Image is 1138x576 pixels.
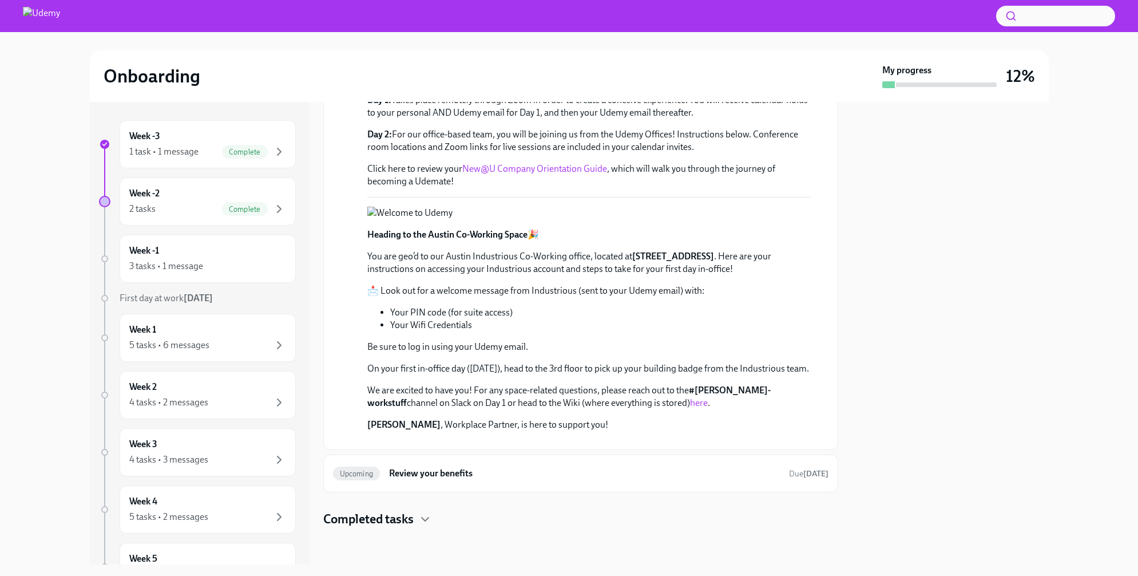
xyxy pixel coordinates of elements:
p: We are excited to have you! For any space-related questions, please reach out to the channel on S... [367,384,810,409]
a: UpcomingReview your benefitsDue[DATE] [333,464,828,483]
h3: 12% [1006,66,1035,86]
h6: Week -2 [129,187,160,200]
strong: [DATE] [803,469,828,479]
p: 🎉 [367,228,810,241]
a: Week -22 tasksComplete [99,177,296,226]
a: New@U Company Orientation Guide [462,163,607,174]
div: 4 tasks • 3 messages [129,453,208,466]
img: Udemy [23,7,60,25]
p: On your first in-office day ([DATE]), head to the 3rd floor to pick up your building badge from t... [367,362,810,375]
a: here [690,397,708,408]
p: , Workplace Partner, is here to support you! [367,419,810,431]
p: Takes place remotely through Zoom in order to create a cohesive experience. You will receive cale... [367,94,810,119]
div: 5 tasks • 6 messages [129,339,209,352]
a: Week -31 task • 1 messageComplete [99,120,296,168]
h6: Week 5 [129,553,157,565]
a: Week 15 tasks • 6 messages [99,314,296,362]
div: 1 task • 1 message [129,145,199,158]
li: Your Wifi Credentials [390,319,810,332]
strong: [DATE] [184,293,213,303]
div: 3 tasks • 1 message [129,260,203,273]
a: Week 24 tasks • 2 messages [99,371,296,419]
div: Completed tasks [323,511,838,528]
a: Week -13 tasks • 1 message [99,235,296,283]
h6: Review your benefits [389,467,779,480]
li: Your PIN code (for suite access) [390,306,810,319]
p: For our office-based team, you will be joining us from the Udemy Offices! Instructions below. Con... [367,128,810,153]
h6: Week 2 [129,381,157,393]
strong: [PERSON_NAME] [367,419,441,430]
span: First day at work [120,293,213,303]
p: You are geo’d to our Austin Industrious Co-Working office, located at . Here are your instruction... [367,250,810,275]
strong: Day 2: [367,129,392,140]
h6: Week 3 [129,438,157,451]
button: Zoom image [367,207,700,219]
h6: Week 1 [129,323,156,336]
a: First day at work[DATE] [99,292,296,305]
h6: Week 4 [129,495,157,508]
p: Be sure to log in using your Udemy email. [367,341,810,353]
div: 5 tasks • 2 messages [129,511,208,523]
div: 4 tasks • 2 messages [129,396,208,409]
span: Complete [222,148,268,156]
strong: Heading to the Austin Co-Working Space [367,229,528,240]
span: Upcoming [333,470,380,478]
div: 2 tasks [129,203,156,215]
span: Complete [222,205,268,214]
h6: Week -3 [129,130,160,143]
h2: Onboarding [104,65,200,88]
span: September 15th, 2025 11:00 [789,468,828,479]
span: Due [789,469,828,479]
p: Click here to review your , which will walk you through the journey of becoming a Udemate! [367,163,810,188]
a: Week 45 tasks • 2 messages [99,486,296,534]
a: Week 34 tasks • 3 messages [99,428,296,476]
h4: Completed tasks [323,511,414,528]
strong: [STREET_ADDRESS] [632,251,714,262]
p: 📩 Look out for a welcome message from Industrious (sent to your Udemy email) with: [367,285,810,297]
strong: My progress [882,64,931,77]
h6: Week -1 [129,244,159,257]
